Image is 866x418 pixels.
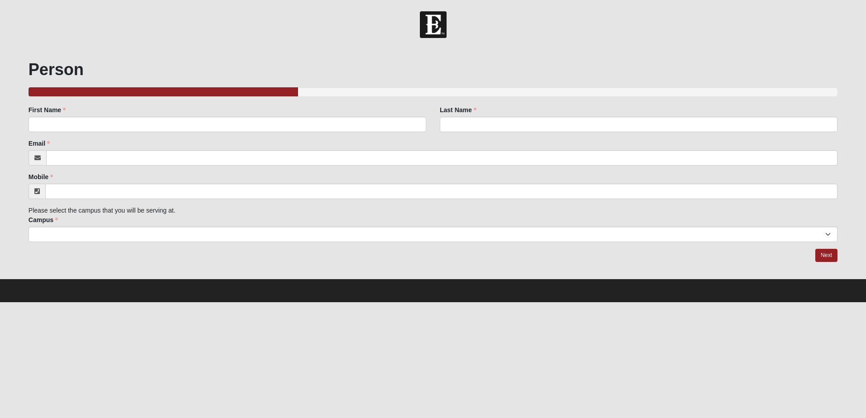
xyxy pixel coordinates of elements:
label: Mobile [29,172,53,181]
img: Church of Eleven22 Logo [420,11,447,38]
div: Please select the campus that you will be serving at. [29,105,837,242]
a: Next [815,249,837,262]
h1: Person [29,60,837,79]
label: Campus [29,215,58,224]
label: Email [29,139,50,148]
label: Last Name [440,105,476,114]
label: First Name [29,105,66,114]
